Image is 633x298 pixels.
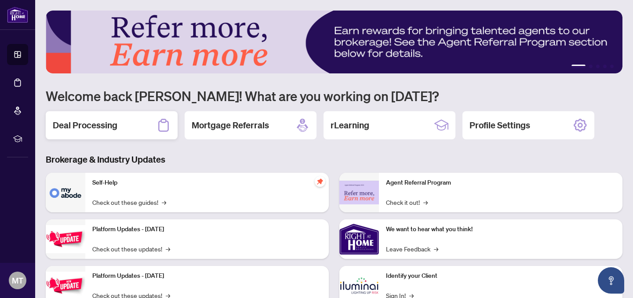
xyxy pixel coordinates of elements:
button: 5 [610,65,614,68]
h2: Deal Processing [53,119,117,131]
span: → [423,197,428,207]
img: Slide 0 [46,11,622,73]
img: Platform Updates - July 21, 2025 [46,225,85,253]
img: Agent Referral Program [339,181,379,205]
span: → [162,197,166,207]
button: 4 [603,65,607,68]
h3: Brokerage & Industry Updates [46,153,622,166]
span: MT [12,274,23,287]
button: 3 [596,65,600,68]
a: Leave Feedback→ [386,244,438,254]
h2: rLearning [331,119,369,131]
a: Check out these updates!→ [92,244,170,254]
p: Self-Help [92,178,322,188]
span: → [166,244,170,254]
button: Open asap [598,267,624,294]
p: Platform Updates - [DATE] [92,271,322,281]
p: Platform Updates - [DATE] [92,225,322,234]
button: 2 [589,65,593,68]
p: We want to hear what you think! [386,225,615,234]
h1: Welcome back [PERSON_NAME]! What are you working on [DATE]? [46,87,622,104]
h2: Profile Settings [469,119,530,131]
img: Self-Help [46,173,85,212]
img: logo [7,7,28,23]
span: → [434,244,438,254]
p: Identify your Client [386,271,615,281]
p: Agent Referral Program [386,178,615,188]
img: We want to hear what you think! [339,219,379,259]
span: pushpin [315,176,325,187]
a: Check out these guides!→ [92,197,166,207]
button: 1 [571,65,586,68]
a: Check it out!→ [386,197,428,207]
h2: Mortgage Referrals [192,119,269,131]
